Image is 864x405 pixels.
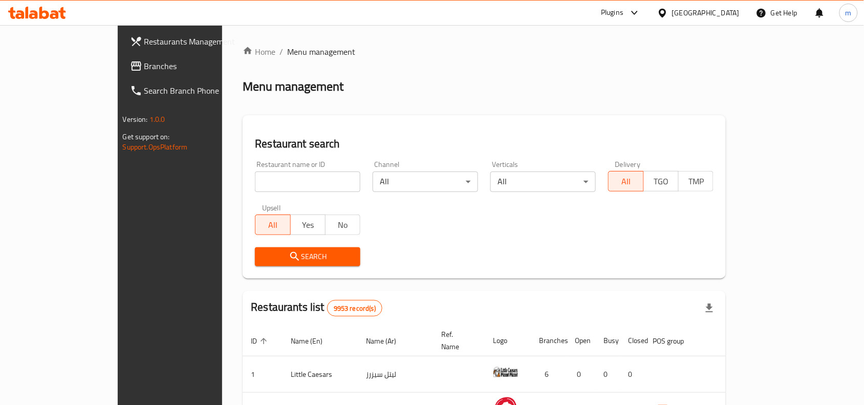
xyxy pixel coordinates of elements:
button: TGO [643,171,679,191]
span: TMP [683,174,709,189]
div: [GEOGRAPHIC_DATA] [672,7,740,18]
button: No [325,215,360,235]
span: 9953 record(s) [328,304,382,313]
span: Get support on: [123,130,170,143]
span: Name (En) [291,335,336,347]
span: ID [251,335,270,347]
button: All [608,171,643,191]
label: Delivery [615,161,641,168]
span: All [260,218,286,232]
span: POS group [653,335,697,347]
td: 0 [595,356,620,393]
span: All [613,174,639,189]
td: 1 [243,356,283,393]
td: ليتل سيزرز [358,356,433,393]
button: TMP [678,171,714,191]
a: Branches [122,54,262,78]
h2: Menu management [243,78,343,95]
button: All [255,215,290,235]
span: 1.0.0 [149,113,165,126]
td: 6 [531,356,567,393]
span: Name (Ar) [366,335,409,347]
span: Menu management [287,46,355,58]
h2: Restaurant search [255,136,714,152]
th: Closed [620,325,644,356]
div: Total records count [327,300,382,316]
div: All [490,172,596,192]
div: All [373,172,478,192]
th: Logo [485,325,531,356]
nav: breadcrumb [243,46,726,58]
span: Search [263,250,352,263]
a: Search Branch Phone [122,78,262,103]
span: Restaurants Management [144,35,254,48]
a: Restaurants Management [122,29,262,54]
td: 0 [567,356,595,393]
th: Open [567,325,595,356]
label: Upsell [262,204,281,211]
input: Search for restaurant name or ID.. [255,172,360,192]
th: Busy [595,325,620,356]
td: Little Caesars [283,356,358,393]
a: Support.OpsPlatform [123,140,188,154]
span: Yes [295,218,321,232]
span: Branches [144,60,254,72]
span: Search Branch Phone [144,84,254,97]
span: TGO [648,174,675,189]
li: / [279,46,283,58]
img: Little Caesars [493,359,519,385]
span: No [330,218,356,232]
span: m [846,7,852,18]
td: 0 [620,356,644,393]
div: Export file [697,296,722,321]
th: Branches [531,325,567,356]
span: Ref. Name [441,328,472,353]
div: Plugins [601,7,623,19]
button: Search [255,247,360,266]
button: Yes [290,215,326,235]
h2: Restaurants list [251,300,382,316]
span: Version: [123,113,148,126]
